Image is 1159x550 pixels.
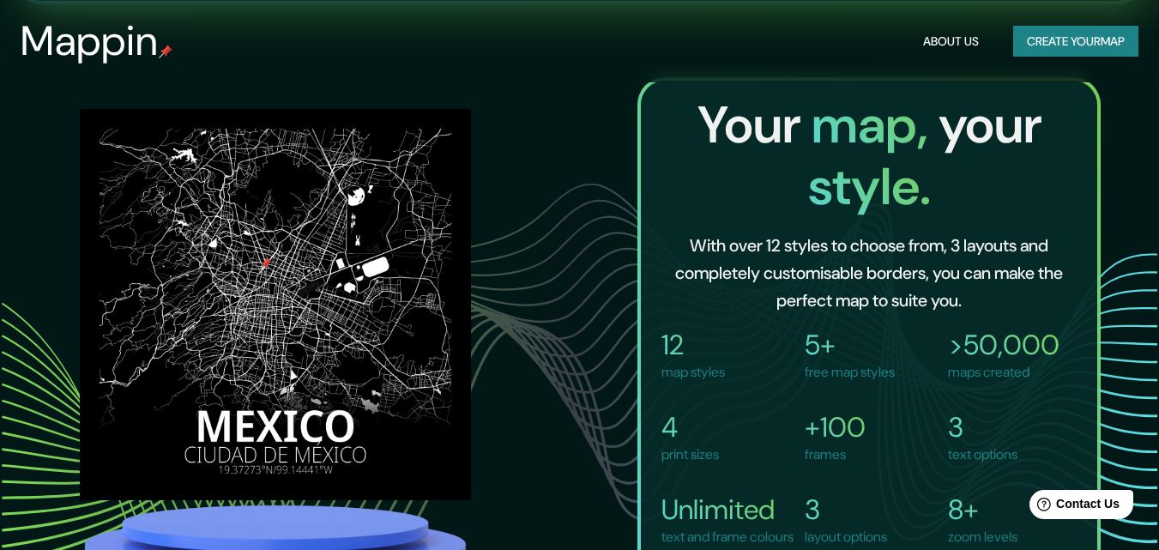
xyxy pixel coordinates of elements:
[812,91,939,159] span: map,
[1013,26,1138,57] button: Create yourmap
[655,94,1084,218] h2: Your your
[805,527,887,547] p: layout options
[805,493,887,527] h4: 3
[948,444,1017,465] p: text options
[805,444,866,465] p: frames
[948,493,1017,527] h4: 8+
[805,410,866,444] h4: +100
[661,328,725,362] h4: 12
[159,45,172,58] img: mappin-pin
[661,444,719,465] p: print sizes
[948,328,1059,362] h4: >50,000
[808,153,931,221] span: style.
[948,410,1017,444] h4: 3
[668,232,1070,314] h6: With over 12 styles to choose from, 3 layouts and completely customisable borders, you can make t...
[948,362,1059,383] p: maps created
[805,328,895,362] h4: 5+
[21,17,159,65] h3: Mappin
[80,109,471,500] img: mexico-city.png
[916,26,986,57] button: About Us
[948,527,1017,547] p: zoom levels
[661,410,719,444] h4: 4
[1006,483,1140,531] iframe: Help widget launcher
[805,362,895,383] p: free map styles
[661,493,794,527] h4: Unlimited
[661,362,725,383] p: map styles
[661,527,794,547] p: text and frame colours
